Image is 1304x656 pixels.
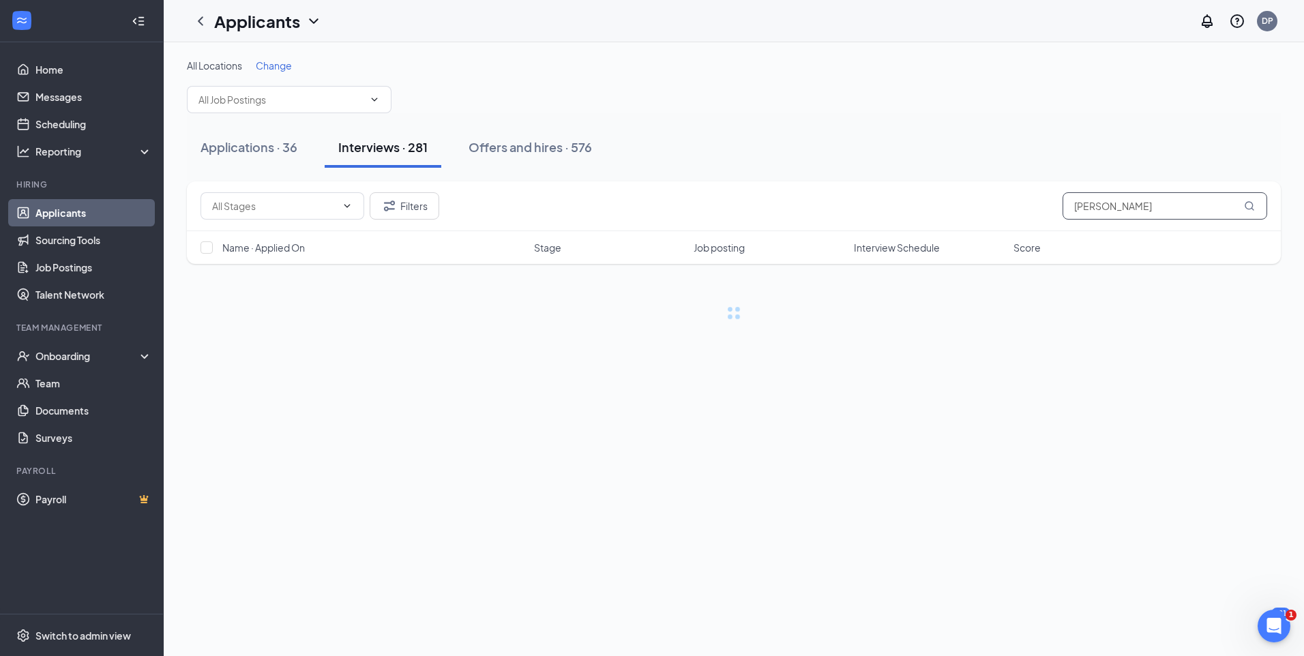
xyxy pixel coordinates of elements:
[854,241,940,254] span: Interview Schedule
[187,59,242,72] span: All Locations
[1063,192,1267,220] input: Search in interviews
[132,14,145,28] svg: Collapse
[469,138,592,155] div: Offers and hires · 576
[35,486,152,513] a: PayrollCrown
[370,192,439,220] button: Filter Filters
[1286,610,1296,621] span: 1
[15,14,29,27] svg: WorkstreamLogo
[16,145,30,158] svg: Analysis
[35,281,152,308] a: Talent Network
[16,179,149,190] div: Hiring
[338,138,428,155] div: Interviews · 281
[201,138,297,155] div: Applications · 36
[35,424,152,451] a: Surveys
[256,59,292,72] span: Change
[212,198,336,213] input: All Stages
[16,322,149,333] div: Team Management
[35,397,152,424] a: Documents
[1271,608,1290,619] div: 181
[534,241,561,254] span: Stage
[35,629,131,642] div: Switch to admin view
[35,145,153,158] div: Reporting
[16,465,149,477] div: Payroll
[306,13,322,29] svg: ChevronDown
[1229,13,1245,29] svg: QuestionInfo
[35,254,152,281] a: Job Postings
[1199,13,1215,29] svg: Notifications
[214,10,300,33] h1: Applicants
[35,56,152,83] a: Home
[381,198,398,214] svg: Filter
[1013,241,1041,254] span: Score
[342,200,353,211] svg: ChevronDown
[16,629,30,642] svg: Settings
[1258,610,1290,642] iframe: Intercom live chat
[35,226,152,254] a: Sourcing Tools
[16,349,30,363] svg: UserCheck
[369,94,380,105] svg: ChevronDown
[192,13,209,29] svg: ChevronLeft
[35,199,152,226] a: Applicants
[35,370,152,397] a: Team
[1262,15,1273,27] div: DP
[35,83,152,110] a: Messages
[222,241,305,254] span: Name · Applied On
[1244,200,1255,211] svg: MagnifyingGlass
[35,349,140,363] div: Onboarding
[35,110,152,138] a: Scheduling
[198,92,364,107] input: All Job Postings
[694,241,745,254] span: Job posting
